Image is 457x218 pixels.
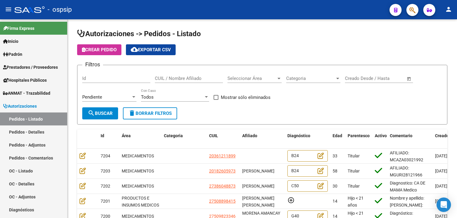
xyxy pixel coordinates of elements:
span: Exportar CSV [131,47,171,52]
span: Id [101,133,104,138]
span: 7203 [101,169,110,173]
span: Parentesco [348,133,370,138]
datatable-header-cell: Edad [330,129,345,149]
span: - ospsip [48,3,72,16]
datatable-header-cell: Comentario [387,129,433,149]
span: Categoria [164,133,183,138]
mat-icon: search [88,109,95,117]
span: 14 [333,199,337,204]
button: Open calendar [406,75,413,82]
datatable-header-cell: Categoria [161,129,207,149]
input: Fecha inicio [345,76,369,81]
span: 7201 [101,199,110,204]
span: ANMAT - Trazabilidad [3,90,50,96]
span: Crear Pedido [82,47,117,52]
span: Área [122,133,131,138]
span: Padrón [3,51,22,58]
span: 30 [333,184,337,188]
span: 20182605973 [209,169,236,173]
span: Todos [141,94,154,100]
h3: Filtros [82,60,103,69]
datatable-header-cell: CUIL [207,129,240,149]
span: Activo [375,133,387,138]
span: 20361211899 [209,153,236,158]
mat-icon: delete [128,109,136,117]
span: Diagnóstico [287,133,310,138]
span: Firma Express [3,25,34,32]
span: Afiliado [242,133,257,138]
span: CUIL [209,133,218,138]
span: [DATE] [435,199,447,204]
span: 27508898415 [209,199,236,204]
span: Hospitales Públicos [3,77,47,84]
div: B24 [287,150,328,162]
button: Borrar Filtros [123,107,177,119]
div: C50 [287,180,328,192]
span: Hijo < 21 años [348,196,364,207]
span: MEDICAMENTOS [122,153,154,158]
span: PRODUCTOS E INSUMOS MEDICOS [122,196,159,207]
span: Pendiente [82,94,102,100]
input: Fecha fin [375,76,404,81]
span: Borrar Filtros [128,111,172,116]
span: Autorizaciones [3,103,37,109]
span: Mostrar sólo eliminados [221,94,271,101]
span: Titular [348,169,360,173]
span: Titular [348,153,360,158]
span: [DATE] [435,169,447,173]
button: Crear Pedido [77,44,121,55]
span: [PERSON_NAME] [PERSON_NAME] [242,196,274,207]
span: [PERSON_NAME] [242,184,274,188]
span: 33 [333,153,337,158]
div: Open Intercom Messenger [437,197,451,212]
mat-icon: cloud_download [131,46,138,53]
span: MEDICAMENTOS [122,169,154,173]
datatable-header-cell: Área [119,129,161,149]
span: 7202 [101,184,110,188]
button: Buscar [82,107,118,119]
span: [DATE] [435,153,447,158]
mat-icon: menu [5,6,12,13]
datatable-header-cell: Afiliado [240,129,285,149]
datatable-header-cell: Diagnóstico [285,129,330,149]
span: 7204 [101,153,110,158]
span: Prestadores / Proveedores [3,64,58,71]
span: [PERSON_NAME] [242,169,274,173]
button: Exportar CSV [126,44,176,55]
span: Autorizaciones -> Pedidos - Listado [77,30,201,38]
datatable-header-cell: Id [98,129,119,149]
span: Titular [348,184,360,188]
span: Seleccionar Área [227,76,276,81]
span: [DATE] [435,184,447,188]
span: Creado [435,133,449,138]
datatable-header-cell: Activo [372,129,387,149]
span: Categoria [286,76,335,81]
mat-icon: person [445,6,452,13]
div: B24 [287,165,328,177]
datatable-header-cell: Parentesco [345,129,372,149]
span: MEDICAMENTOS [122,184,154,188]
span: Inicio [3,38,18,45]
span: Buscar [88,111,113,116]
mat-icon: add_circle_outline [287,197,295,204]
span: Edad [333,133,342,138]
span: 58 [333,169,337,173]
span: Comentario [390,133,412,138]
span: 27386048873 [209,184,236,188]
